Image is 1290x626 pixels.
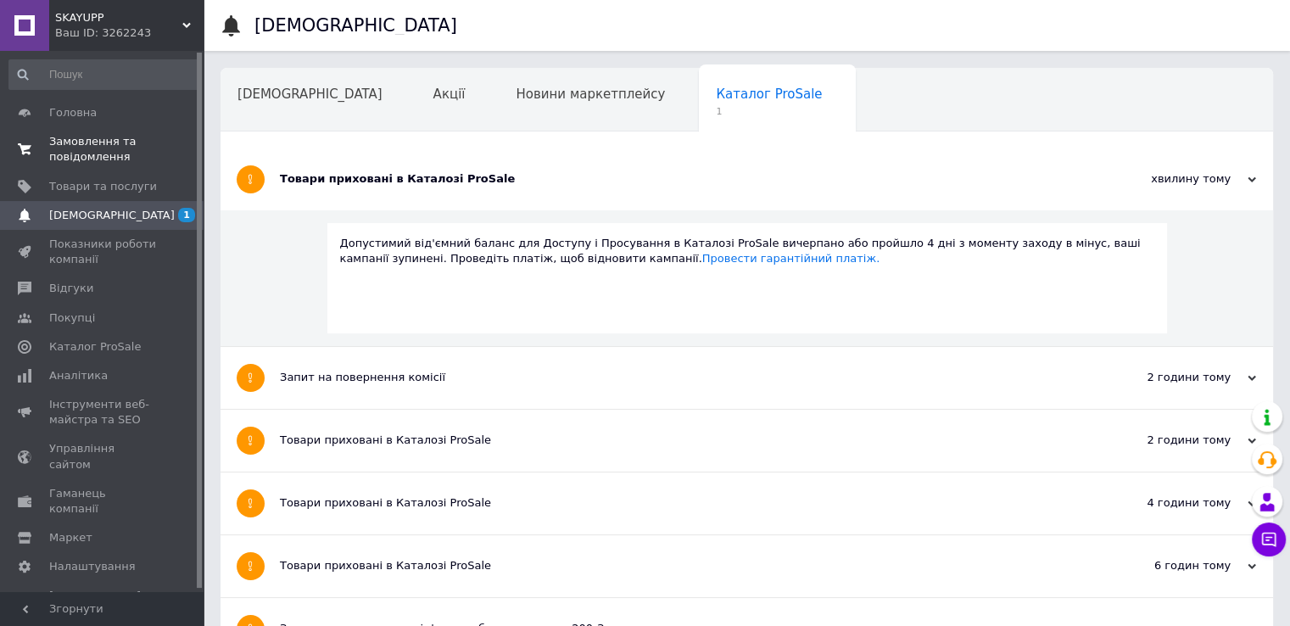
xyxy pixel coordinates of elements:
[1252,523,1286,556] button: Чат з покупцем
[49,208,175,223] span: [DEMOGRAPHIC_DATA]
[49,105,97,120] span: Головна
[49,310,95,326] span: Покупці
[55,10,182,25] span: SKAYUPP
[433,87,466,102] span: Акції
[49,339,141,355] span: Каталог ProSale
[280,370,1086,385] div: Запит на повернення комісії
[254,15,457,36] h1: [DEMOGRAPHIC_DATA]
[702,252,880,265] a: Провести гарантійний платіж.
[1086,433,1256,448] div: 2 години тому
[49,441,157,472] span: Управління сайтом
[1086,558,1256,573] div: 6 годин тому
[55,25,204,41] div: Ваш ID: 3262243
[8,59,200,90] input: Пошук
[49,281,93,296] span: Відгуки
[49,179,157,194] span: Товари та послуги
[340,236,1154,266] div: Допустимий від'ємний баланс для Доступу і Просування в Каталозі ProSale вичерпано або пройшло 4 д...
[49,486,157,517] span: Гаманець компанії
[716,87,822,102] span: Каталог ProSale
[49,134,157,165] span: Замовлення та повідомлення
[280,558,1086,573] div: Товари приховані в Каталозі ProSale
[49,559,136,574] span: Налаштування
[1086,171,1256,187] div: хвилину тому
[716,105,822,118] span: 1
[49,368,108,383] span: Аналітика
[280,433,1086,448] div: Товари приховані в Каталозі ProSale
[280,171,1086,187] div: Товари приховані в Каталозі ProSale
[49,397,157,428] span: Інструменти веб-майстра та SEO
[237,87,383,102] span: [DEMOGRAPHIC_DATA]
[49,530,92,545] span: Маркет
[178,208,195,222] span: 1
[516,87,665,102] span: Новини маркетплейсу
[49,237,157,267] span: Показники роботи компанії
[1086,495,1256,511] div: 4 години тому
[1086,370,1256,385] div: 2 години тому
[280,495,1086,511] div: Товари приховані в Каталозі ProSale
